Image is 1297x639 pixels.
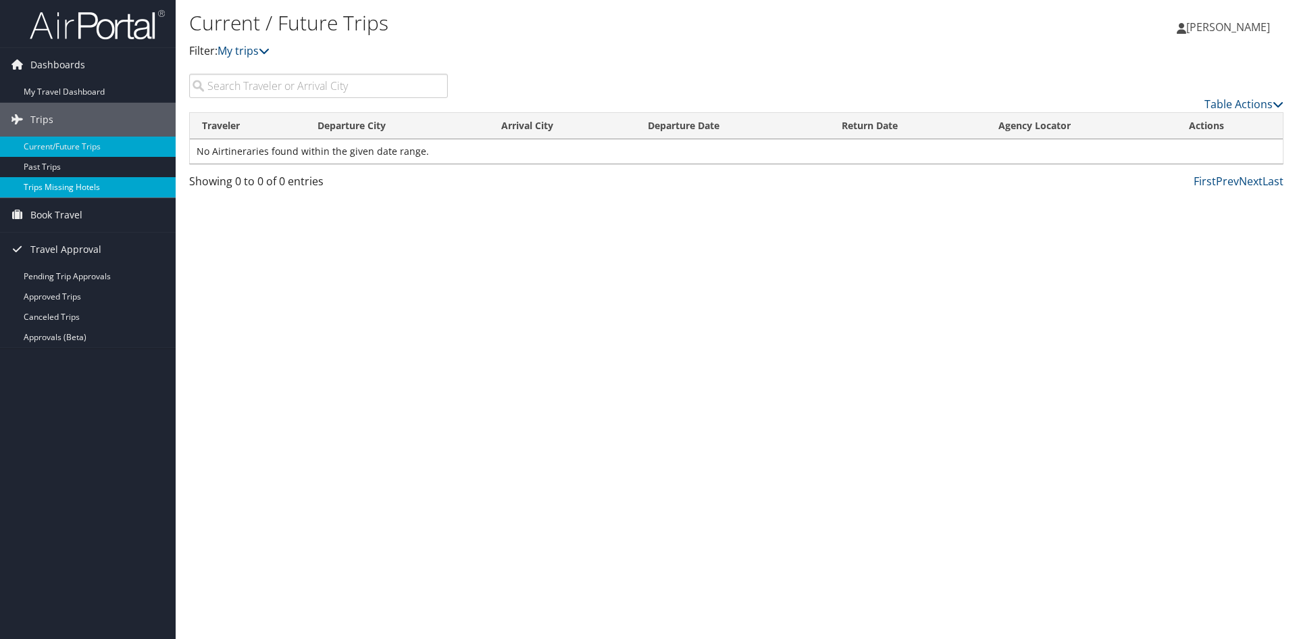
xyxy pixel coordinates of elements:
[1177,113,1283,139] th: Actions
[636,113,830,139] th: Departure Date: activate to sort column descending
[30,48,85,82] span: Dashboards
[1263,174,1283,189] a: Last
[305,113,489,139] th: Departure City: activate to sort column ascending
[1216,174,1239,189] a: Prev
[1194,174,1216,189] a: First
[830,113,986,139] th: Return Date: activate to sort column ascending
[1186,20,1270,34] span: [PERSON_NAME]
[30,9,165,41] img: airportal-logo.png
[218,43,270,58] a: My trips
[1239,174,1263,189] a: Next
[189,173,448,196] div: Showing 0 to 0 of 0 entries
[189,9,919,37] h1: Current / Future Trips
[30,233,101,266] span: Travel Approval
[489,113,636,139] th: Arrival City: activate to sort column ascending
[986,113,1177,139] th: Agency Locator: activate to sort column ascending
[1177,7,1283,47] a: [PERSON_NAME]
[189,43,919,60] p: Filter:
[1204,97,1283,112] a: Table Actions
[190,113,305,139] th: Traveler: activate to sort column ascending
[30,103,53,137] span: Trips
[189,74,448,98] input: Search Traveler or Arrival City
[190,139,1283,164] td: No Airtineraries found within the given date range.
[30,198,82,232] span: Book Travel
